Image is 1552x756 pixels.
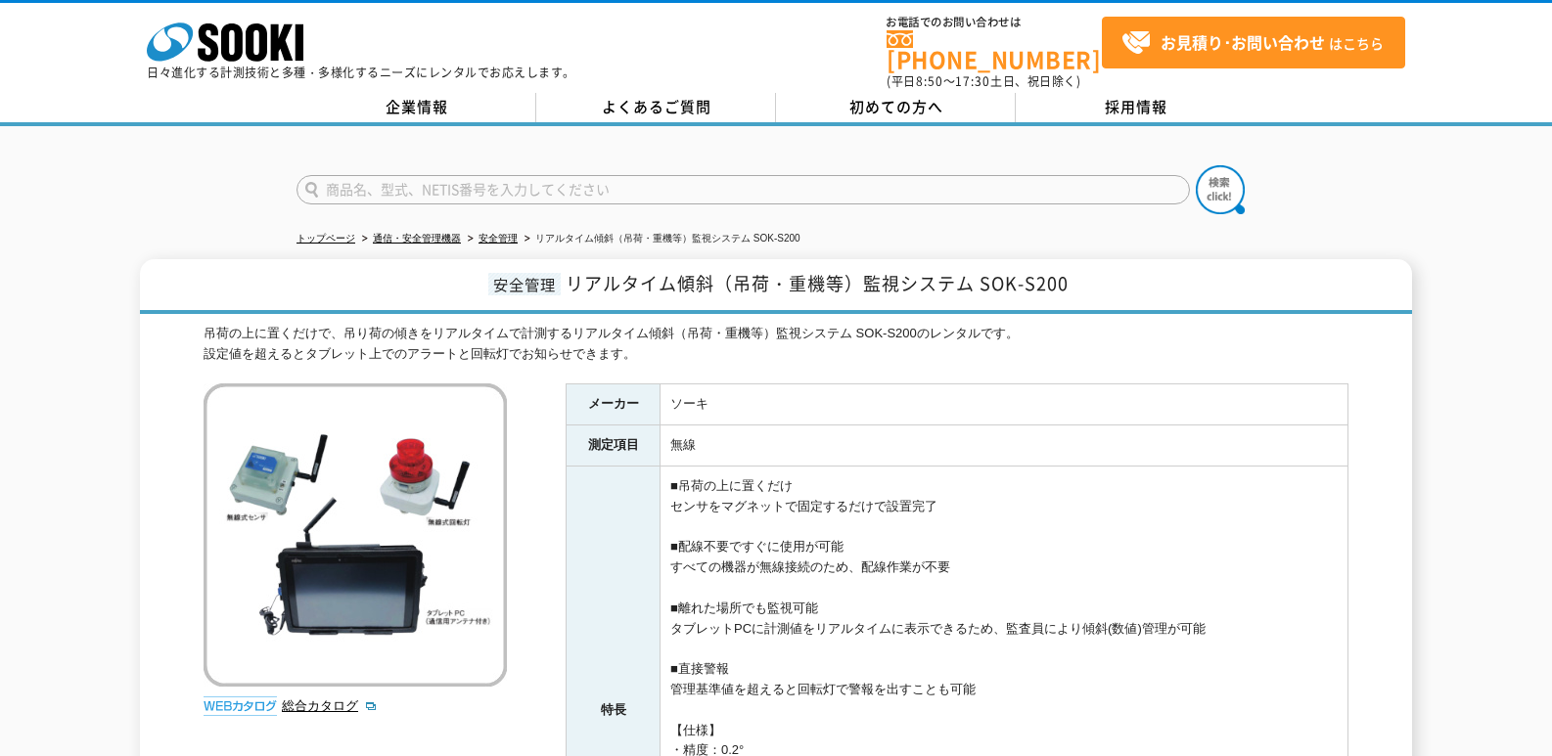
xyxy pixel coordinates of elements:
div: 吊荷の上に置くだけで、吊り荷の傾きをリアルタイムで計測するリアルタイム傾斜（吊荷・重機等）監視システム SOK-S200のレンタルです。 設定値を超えるとタブレット上でのアラートと回転灯でお知ら... [204,324,1348,365]
td: ソーキ [661,384,1348,425]
span: はこちら [1121,28,1384,58]
th: メーカー [567,384,661,425]
li: リアルタイム傾斜（吊荷・重機等）監視システム SOK-S200 [521,229,800,249]
th: 測定項目 [567,425,661,467]
input: 商品名、型式、NETIS番号を入力してください [297,175,1190,204]
span: リアルタイム傾斜（吊荷・重機等）監視システム SOK-S200 [566,270,1069,296]
a: 総合カタログ [282,698,378,713]
span: 8:50 [916,72,943,90]
a: 安全管理 [479,233,518,244]
span: 安全管理 [488,273,561,295]
span: 初めての方へ [849,96,943,117]
a: 初めての方へ [776,93,1016,122]
strong: お見積り･お問い合わせ [1161,30,1325,54]
img: btn_search.png [1196,165,1245,214]
a: お見積り･お問い合わせはこちら [1102,17,1405,68]
p: 日々進化する計測技術と多種・多様化するニーズにレンタルでお応えします。 [147,67,575,78]
a: 企業情報 [297,93,536,122]
a: 採用情報 [1016,93,1255,122]
span: お電話でのお問い合わせは [887,17,1102,28]
td: 無線 [661,425,1348,467]
img: リアルタイム傾斜（吊荷・重機等）監視システム SOK-S200 [204,383,507,687]
a: トップページ [297,233,355,244]
a: [PHONE_NUMBER] [887,30,1102,70]
a: 通信・安全管理機器 [373,233,461,244]
a: よくあるご質問 [536,93,776,122]
span: 17:30 [955,72,990,90]
img: webカタログ [204,696,277,716]
span: (平日 ～ 土日、祝日除く) [887,72,1080,90]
